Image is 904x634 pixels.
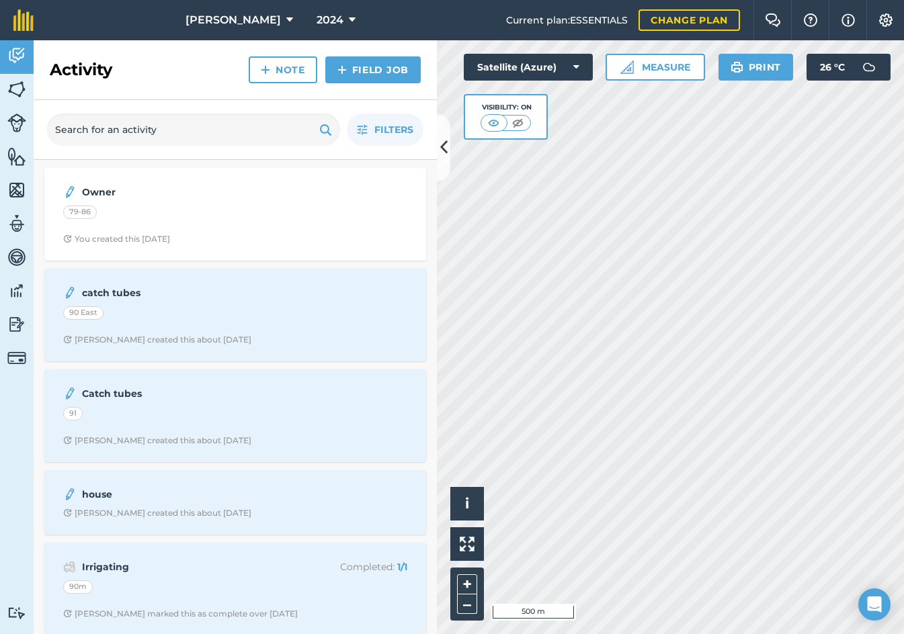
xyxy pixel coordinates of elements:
img: svg+xml;base64,PHN2ZyB4bWxucz0iaHR0cDovL3d3dy53My5vcmcvMjAwMC9zdmciIHdpZHRoPSI1MCIgaGVpZ2h0PSI0MC... [485,116,502,130]
img: svg+xml;base64,PD94bWwgdmVyc2lvbj0iMS4wIiBlbmNvZGluZz0idXRmLTgiPz4KPCEtLSBHZW5lcmF0b3I6IEFkb2JlIE... [63,184,77,200]
a: Note [249,56,317,83]
strong: Irrigating [82,559,295,574]
span: Filters [374,122,413,137]
img: svg+xml;base64,PD94bWwgdmVyc2lvbj0iMS4wIiBlbmNvZGluZz0idXRmLTgiPz4KPCEtLSBHZW5lcmF0b3I6IEFkb2JlIE... [63,559,76,575]
img: svg+xml;base64,PD94bWwgdmVyc2lvbj0iMS4wIiBlbmNvZGluZz0idXRmLTgiPz4KPCEtLSBHZW5lcmF0b3I6IEFkb2JlIE... [7,281,26,301]
strong: catch tubes [82,285,295,300]
button: – [457,594,477,614]
strong: house [82,487,295,502]
div: Open Intercom Messenger [858,588,891,621]
img: svg+xml;base64,PD94bWwgdmVyc2lvbj0iMS4wIiBlbmNvZGluZz0idXRmLTgiPz4KPCEtLSBHZW5lcmF0b3I6IEFkb2JlIE... [7,247,26,267]
button: Print [718,54,794,81]
img: Ruler icon [620,60,634,74]
img: svg+xml;base64,PD94bWwgdmVyc2lvbj0iMS4wIiBlbmNvZGluZz0idXRmLTgiPz4KPCEtLSBHZW5lcmF0b3I6IEFkb2JlIE... [63,486,77,502]
button: i [450,487,484,520]
span: 2024 [317,12,343,28]
a: houseClock with arrow pointing clockwise[PERSON_NAME] created this about [DATE] [52,478,418,527]
img: svg+xml;base64,PD94bWwgdmVyc2lvbj0iMS4wIiBlbmNvZGluZz0idXRmLTgiPz4KPCEtLSBHZW5lcmF0b3I6IEFkb2JlIE... [7,314,26,334]
strong: Catch tubes [82,386,295,401]
img: svg+xml;base64,PD94bWwgdmVyc2lvbj0iMS4wIiBlbmNvZGluZz0idXRmLTgiPz4KPCEtLSBHZW5lcmF0b3I6IEFkb2JlIE... [63,285,77,301]
img: svg+xml;base64,PHN2ZyB4bWxucz0iaHR0cDovL3d3dy53My5vcmcvMjAwMC9zdmciIHdpZHRoPSIxNCIgaGVpZ2h0PSIyNC... [261,62,270,78]
a: Change plan [639,9,740,31]
img: svg+xml;base64,PHN2ZyB4bWxucz0iaHR0cDovL3d3dy53My5vcmcvMjAwMC9zdmciIHdpZHRoPSIxOSIgaGVpZ2h0PSIyNC... [731,59,743,75]
span: Current plan : ESSENTIALS [506,13,628,28]
button: Satellite (Azure) [464,54,593,81]
div: Visibility: On [481,102,532,113]
img: svg+xml;base64,PD94bWwgdmVyc2lvbj0iMS4wIiBlbmNvZGluZz0idXRmLTgiPz4KPCEtLSBHZW5lcmF0b3I6IEFkb2JlIE... [7,349,26,367]
img: svg+xml;base64,PHN2ZyB4bWxucz0iaHR0cDovL3d3dy53My5vcmcvMjAwMC9zdmciIHdpZHRoPSI1NiIgaGVpZ2h0PSI2MC... [7,146,26,167]
img: svg+xml;base64,PHN2ZyB4bWxucz0iaHR0cDovL3d3dy53My5vcmcvMjAwMC9zdmciIHdpZHRoPSI1NiIgaGVpZ2h0PSI2MC... [7,180,26,200]
img: svg+xml;base64,PHN2ZyB4bWxucz0iaHR0cDovL3d3dy53My5vcmcvMjAwMC9zdmciIHdpZHRoPSIxNCIgaGVpZ2h0PSIyNC... [337,62,347,78]
img: fieldmargin Logo [13,9,34,31]
img: svg+xml;base64,PHN2ZyB4bWxucz0iaHR0cDovL3d3dy53My5vcmcvMjAwMC9zdmciIHdpZHRoPSIxOSIgaGVpZ2h0PSIyNC... [319,122,332,138]
h2: Activity [50,59,112,81]
button: Measure [606,54,705,81]
img: Two speech bubbles overlapping with the left bubble in the forefront [765,13,781,27]
img: A question mark icon [803,13,819,27]
a: IrrigatingCompleted: 1/190mClock with arrow pointing clockwise[PERSON_NAME] marked this as comple... [52,551,418,627]
span: i [465,495,469,512]
img: svg+xml;base64,PD94bWwgdmVyc2lvbj0iMS4wIiBlbmNvZGluZz0idXRmLTgiPz4KPCEtLSBHZW5lcmF0b3I6IEFkb2JlIE... [7,46,26,66]
img: svg+xml;base64,PD94bWwgdmVyc2lvbj0iMS4wIiBlbmNvZGluZz0idXRmLTgiPz4KPCEtLSBHZW5lcmF0b3I6IEFkb2JlIE... [856,54,882,81]
img: svg+xml;base64,PHN2ZyB4bWxucz0iaHR0cDovL3d3dy53My5vcmcvMjAwMC9zdmciIHdpZHRoPSI1NiIgaGVpZ2h0PSI2MC... [7,79,26,99]
div: [PERSON_NAME] created this about [DATE] [63,334,251,345]
p: Completed : [300,559,407,574]
img: svg+xml;base64,PHN2ZyB4bWxucz0iaHR0cDovL3d3dy53My5vcmcvMjAwMC9zdmciIHdpZHRoPSI1MCIgaGVpZ2h0PSI0MC... [509,116,526,130]
img: Clock with arrow pointing clockwise [63,335,72,344]
div: You created this [DATE] [63,234,170,244]
img: A cog icon [878,13,894,27]
img: svg+xml;base64,PD94bWwgdmVyc2lvbj0iMS4wIiBlbmNvZGluZz0idXRmLTgiPz4KPCEtLSBHZW5lcmF0b3I6IEFkb2JlIE... [7,114,26,132]
img: Four arrows, one pointing top left, one top right, one bottom right and the last bottom left [460,537,475,551]
a: Owner79-86Clock with arrow pointing clockwiseYou created this [DATE] [52,176,418,253]
div: 79-86 [63,206,97,219]
a: Catch tubes91Clock with arrow pointing clockwise[PERSON_NAME] created this about [DATE] [52,377,418,454]
div: 90 East [63,306,104,320]
img: svg+xml;base64,PD94bWwgdmVyc2lvbj0iMS4wIiBlbmNvZGluZz0idXRmLTgiPz4KPCEtLSBHZW5lcmF0b3I6IEFkb2JlIE... [7,214,26,234]
strong: 1 / 1 [397,561,407,573]
div: 91 [63,407,83,420]
div: [PERSON_NAME] marked this as complete over [DATE] [63,608,298,619]
span: [PERSON_NAME] [186,12,281,28]
input: Search for an activity [47,114,340,146]
button: 26 °C [807,54,891,81]
div: [PERSON_NAME] created this about [DATE] [63,435,251,446]
span: 26 ° C [820,54,845,81]
img: Clock with arrow pointing clockwise [63,436,72,445]
img: Clock with arrow pointing clockwise [63,508,72,517]
div: 90m [63,580,93,594]
a: Field Job [325,56,421,83]
img: Clock with arrow pointing clockwise [63,609,72,618]
button: + [457,574,477,594]
strong: Owner [82,185,295,199]
img: svg+xml;base64,PD94bWwgdmVyc2lvbj0iMS4wIiBlbmNvZGluZz0idXRmLTgiPz4KPCEtLSBHZW5lcmF0b3I6IEFkb2JlIE... [63,386,77,402]
img: svg+xml;base64,PD94bWwgdmVyc2lvbj0iMS4wIiBlbmNvZGluZz0idXRmLTgiPz4KPCEtLSBHZW5lcmF0b3I6IEFkb2JlIE... [7,606,26,619]
a: catch tubes90 EastClock with arrow pointing clockwise[PERSON_NAME] created this about [DATE] [52,277,418,353]
img: Clock with arrow pointing clockwise [63,234,72,243]
button: Filters [347,114,423,146]
img: svg+xml;base64,PHN2ZyB4bWxucz0iaHR0cDovL3d3dy53My5vcmcvMjAwMC9zdmciIHdpZHRoPSIxNyIgaGVpZ2h0PSIxNy... [841,12,855,28]
div: [PERSON_NAME] created this about [DATE] [63,508,251,518]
